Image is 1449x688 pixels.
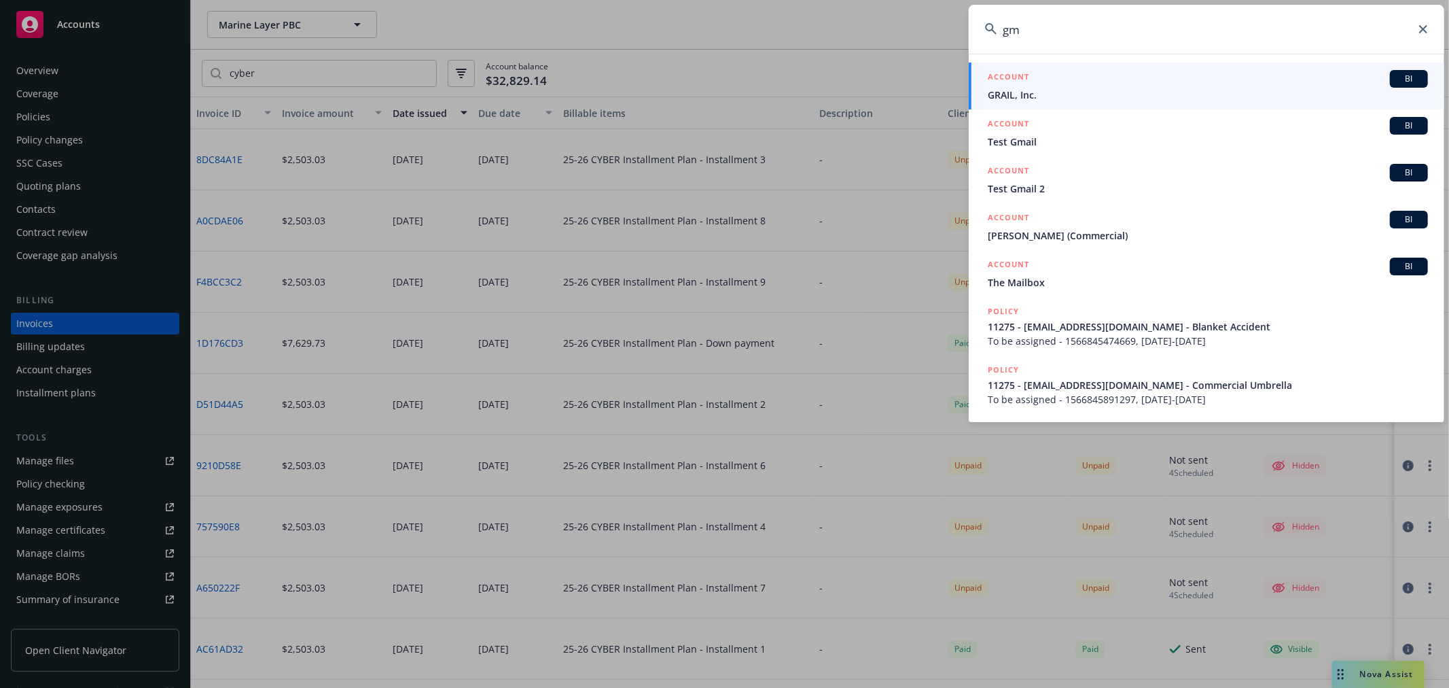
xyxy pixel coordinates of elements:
span: BI [1395,260,1423,273]
h5: ACCOUNT [988,164,1029,180]
h5: POLICY [988,363,1019,377]
span: 11275 - [EMAIL_ADDRESS][DOMAIN_NAME] - Blanket Accident [988,320,1428,334]
span: The Mailbox [988,275,1428,290]
span: GRAIL, Inc. [988,88,1428,102]
span: BI [1395,120,1423,132]
span: To be assigned - 1566845474669, [DATE]-[DATE] [988,334,1428,348]
input: Search... [969,5,1444,54]
a: POLICY11275 - [EMAIL_ADDRESS][DOMAIN_NAME] - Blanket AccidentTo be assigned - 1566845474669, [DAT... [969,297,1444,356]
a: POLICY11275 - [EMAIL_ADDRESS][DOMAIN_NAME] - Commercial UmbrellaTo be assigned - 1566845891297, [... [969,356,1444,414]
span: 11275 - [EMAIL_ADDRESS][DOMAIN_NAME] - Commercial Umbrella [988,378,1428,392]
span: [PERSON_NAME] (Commercial) [988,228,1428,243]
span: BI [1395,73,1423,85]
h5: ACCOUNT [988,70,1029,86]
a: ACCOUNTBIThe Mailbox [969,250,1444,297]
span: Test Gmail [988,135,1428,149]
a: ACCOUNTBI[PERSON_NAME] (Commercial) [969,203,1444,250]
h5: ACCOUNT [988,211,1029,227]
span: BI [1395,167,1423,179]
span: To be assigned - 1566845891297, [DATE]-[DATE] [988,392,1428,407]
span: BI [1395,213,1423,226]
a: ACCOUNTBITest Gmail 2 [969,156,1444,203]
a: ACCOUNTBIGRAIL, Inc. [969,63,1444,109]
h5: ACCOUNT [988,258,1029,274]
h5: ACCOUNT [988,117,1029,133]
h5: POLICY [988,305,1019,318]
span: Test Gmail 2 [988,182,1428,196]
a: ACCOUNTBITest Gmail [969,109,1444,156]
